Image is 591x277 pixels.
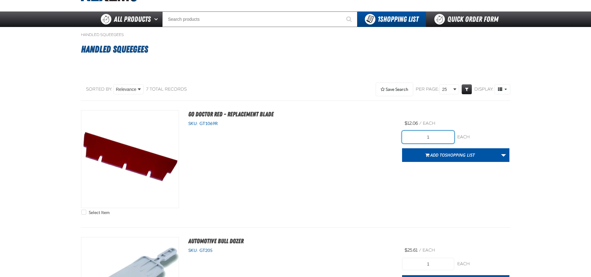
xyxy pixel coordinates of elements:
button: You have 1 Shopping List. Open to view details [357,11,426,27]
span: Shopping List [378,15,419,24]
span: Shopping List [445,152,475,158]
span: / [419,248,421,253]
input: Select Item [81,210,86,215]
div: SKU: [188,248,393,253]
span: Relevance [116,86,137,93]
span: each [423,121,435,126]
a: Handled Squeegees [81,32,124,37]
span: $25.61 [405,248,418,253]
button: Start Searching [342,11,357,27]
input: Search [162,11,357,27]
input: Product Quantity [402,131,454,143]
a: Expand or Collapse Grid Filters [462,84,472,94]
button: Add toShopping List [402,148,498,162]
div: each [457,261,509,267]
button: Open All Products pages [152,11,162,27]
span: Per page: [416,87,439,92]
label: Select Item [81,210,110,216]
div: SKU: [188,121,393,127]
a: More Actions [498,148,509,162]
span: Display: [474,87,494,92]
div: 7 total records [146,87,187,92]
span: / [419,121,422,126]
span: GT205 [198,248,213,253]
input: Product Quantity [402,258,454,270]
span: GT1069R [198,121,218,126]
nav: Breadcrumbs [81,32,510,37]
button: Expand or Collapse Saved Search drop-down to save a search query [376,83,413,96]
span: Save Search [386,87,408,92]
a: Automotive Bull Dozer [188,237,244,245]
img: Go Doctor Red - Replacement Blade [81,110,179,208]
span: 25 [442,86,452,93]
span: Sorted By: [86,87,112,92]
button: Product Grid Views Toolbar [495,84,510,94]
span: each [423,248,435,253]
span: Add to [430,152,475,158]
span: $12.06 [405,121,418,126]
span: Product Grid Views Toolbar [495,85,510,94]
a: Go Doctor Red - Replacement Blade [188,110,274,118]
span: All Products [114,14,151,25]
h1: Handled Squeegees [81,41,510,58]
a: Quick Order Form [426,11,510,27]
strong: 1 [378,15,380,24]
: View Details of the Go Doctor Red - Replacement Blade [81,110,179,208]
div: each [457,134,509,140]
